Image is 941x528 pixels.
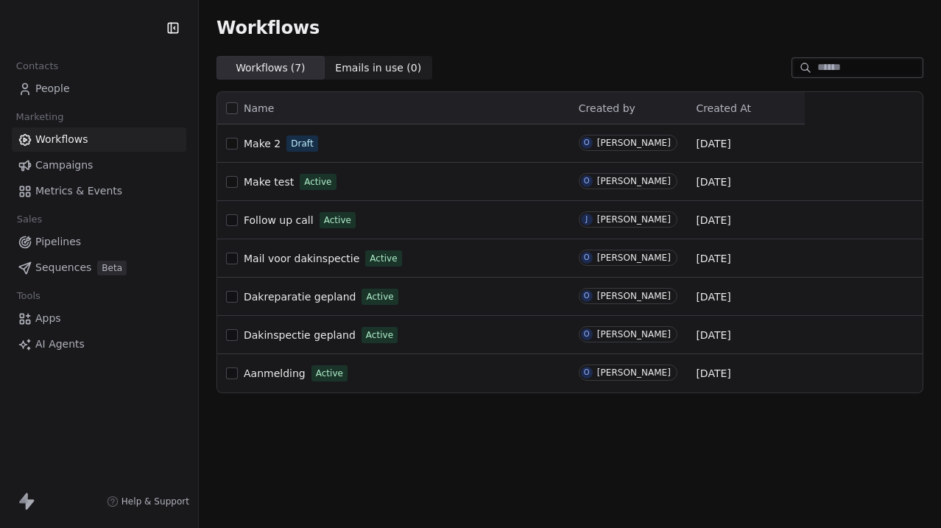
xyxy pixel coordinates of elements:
a: Workflows [12,127,186,152]
a: Help & Support [107,496,189,507]
span: Mail voor dakinspectie [244,253,359,264]
a: Make test [244,175,294,189]
span: Sequences [35,260,91,275]
span: [DATE] [696,328,730,342]
div: J [585,214,588,225]
a: Dakinspectie gepland [244,328,356,342]
span: Active [366,328,393,342]
span: [DATE] [696,251,730,266]
a: Apps [12,306,186,331]
span: Contacts [10,55,65,77]
span: [DATE] [696,366,730,381]
span: [DATE] [696,289,730,304]
span: Active [324,214,351,227]
span: Follow up call [244,214,314,226]
span: Sales [10,208,49,230]
div: [PERSON_NAME] [597,176,671,186]
span: Help & Support [121,496,189,507]
span: Dakreparatie gepland [244,291,356,303]
span: Tools [10,285,46,307]
span: Workflows [216,18,320,38]
span: Active [316,367,343,380]
span: [DATE] [696,213,730,228]
span: [DATE] [696,136,730,151]
a: Aanmelding [244,366,306,381]
div: O [584,175,590,187]
span: Name [244,101,274,116]
a: Pipelines [12,230,186,254]
div: [PERSON_NAME] [597,291,671,301]
span: Make 2 [244,138,281,149]
span: Active [366,290,393,303]
span: Metrics & Events [35,183,122,199]
div: O [584,328,590,340]
span: Dakinspectie gepland [244,329,356,341]
span: Aanmelding [244,367,306,379]
a: People [12,77,186,101]
a: Metrics & Events [12,179,186,203]
span: Created At [696,102,751,114]
a: SequencesBeta [12,256,186,280]
span: Created by [579,102,635,114]
span: Active [304,175,331,189]
div: O [584,367,590,379]
span: People [35,81,70,96]
div: [PERSON_NAME] [597,214,671,225]
a: Campaigns [12,153,186,177]
span: AI Agents [35,337,85,352]
div: O [584,290,590,302]
span: Marketing [10,106,70,128]
div: O [584,252,590,264]
span: Pipelines [35,234,81,250]
div: [PERSON_NAME] [597,329,671,339]
span: Active [370,252,397,265]
span: Apps [35,311,61,326]
span: Draft [291,137,313,150]
span: Beta [97,261,127,275]
span: Make test [244,176,294,188]
span: Workflows [35,132,88,147]
a: Dakreparatie gepland [244,289,356,304]
div: [PERSON_NAME] [597,367,671,378]
a: AI Agents [12,332,186,356]
a: Follow up call [244,213,314,228]
span: Emails in use ( 0 ) [335,60,421,76]
div: [PERSON_NAME] [597,138,671,148]
div: O [584,137,590,149]
a: Make 2 [244,136,281,151]
span: [DATE] [696,175,730,189]
div: [PERSON_NAME] [597,253,671,263]
a: Mail voor dakinspectie [244,251,359,266]
span: Campaigns [35,158,93,173]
